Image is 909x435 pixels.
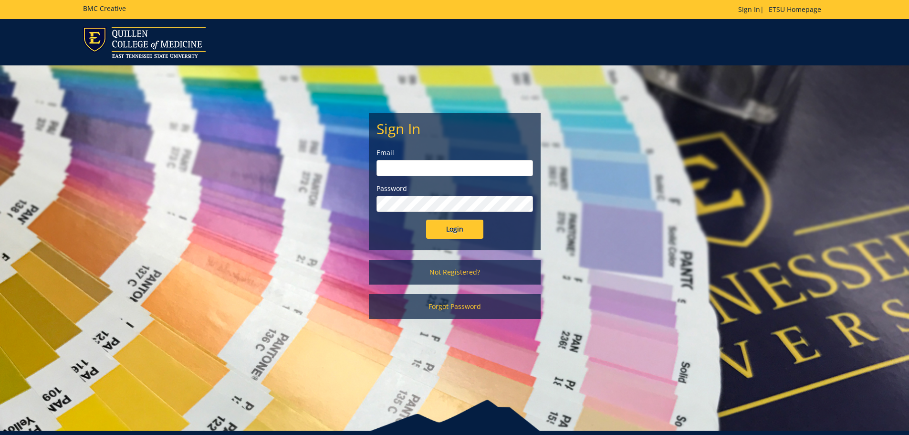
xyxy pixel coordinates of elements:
h2: Sign In [376,121,533,137]
a: Sign In [738,5,760,14]
label: Email [376,148,533,158]
a: Not Registered? [369,260,541,285]
a: Forgot Password [369,294,541,319]
p: | [738,5,826,14]
label: Password [376,184,533,193]
input: Login [426,220,483,239]
h5: BMC Creative [83,5,126,12]
a: ETSU Homepage [764,5,826,14]
img: ETSU logo [83,27,206,58]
